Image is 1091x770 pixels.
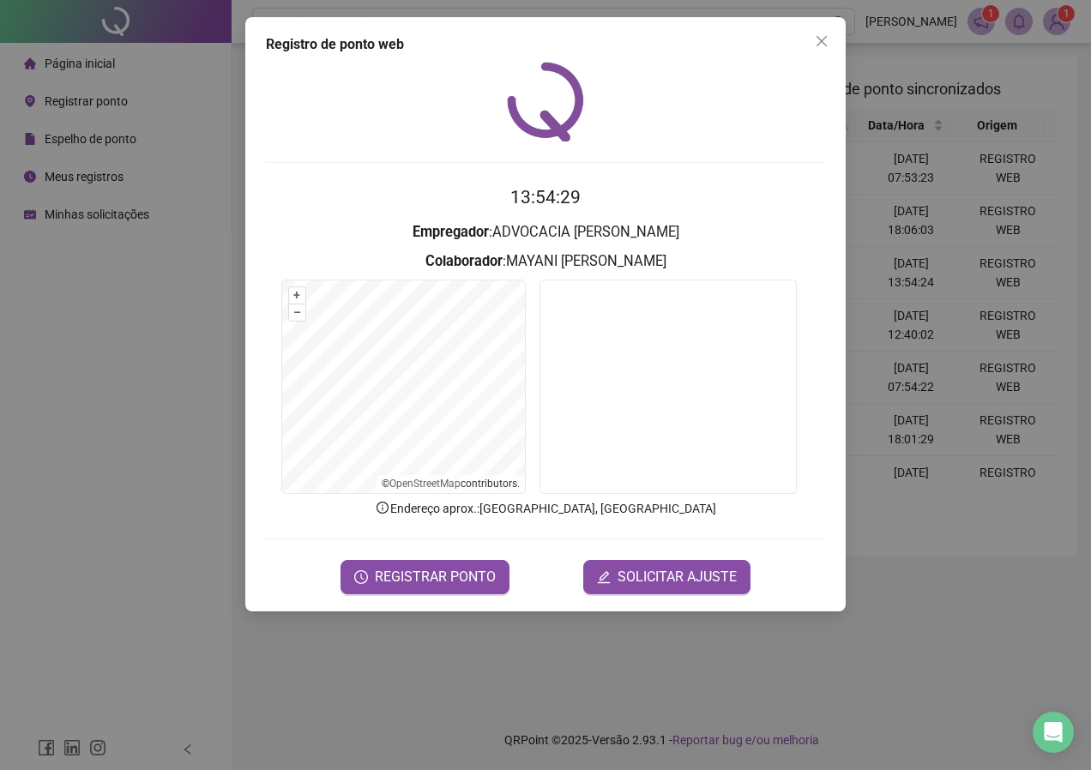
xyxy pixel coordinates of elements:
[341,560,509,594] button: REGISTRAR PONTO
[808,27,835,55] button: Close
[382,478,520,490] li: © contributors.
[510,187,581,208] time: 13:54:29
[597,570,611,584] span: edit
[289,287,305,304] button: +
[375,567,496,587] span: REGISTRAR PONTO
[375,500,390,515] span: info-circle
[354,570,368,584] span: clock-circle
[583,560,750,594] button: editSOLICITAR AJUSTE
[266,250,825,273] h3: : MAYANI [PERSON_NAME]
[389,478,461,490] a: OpenStreetMap
[266,499,825,518] p: Endereço aprox. : [GEOGRAPHIC_DATA], [GEOGRAPHIC_DATA]
[815,34,829,48] span: close
[1033,712,1074,753] div: Open Intercom Messenger
[507,62,584,141] img: QRPoint
[266,34,825,55] div: Registro de ponto web
[289,304,305,321] button: –
[413,224,489,240] strong: Empregador
[618,567,737,587] span: SOLICITAR AJUSTE
[425,253,503,269] strong: Colaborador
[266,221,825,244] h3: : ADVOCACIA [PERSON_NAME]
